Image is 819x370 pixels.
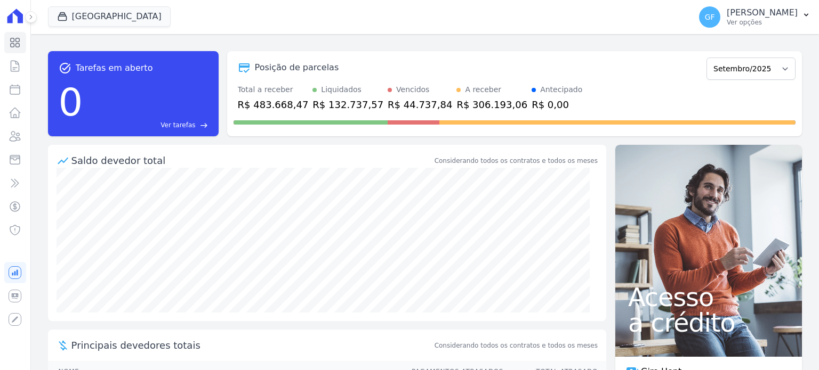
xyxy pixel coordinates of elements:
[48,6,171,27] button: [GEOGRAPHIC_DATA]
[312,97,383,112] div: R$ 132.737,57
[59,62,71,75] span: task_alt
[255,61,339,74] div: Posição de parcelas
[628,284,789,310] span: Acesso
[76,62,153,75] span: Tarefas em aberto
[238,84,309,95] div: Total a receber
[59,75,83,130] div: 0
[705,13,715,21] span: GF
[540,84,582,95] div: Antecipado
[71,338,432,352] span: Principais devedores totais
[396,84,429,95] div: Vencidos
[465,84,501,95] div: A receber
[160,120,195,130] span: Ver tarefas
[532,97,582,112] div: R$ 0,00
[727,18,798,27] p: Ver opções
[628,310,789,335] span: a crédito
[321,84,362,95] div: Liquidados
[727,7,798,18] p: [PERSON_NAME]
[71,153,432,168] div: Saldo devedor total
[200,121,208,129] span: east
[435,156,598,166] div: Considerando todos os contratos e todos os meses
[388,97,452,112] div: R$ 44.737,84
[435,341,598,350] span: Considerando todos os contratos e todos os meses
[690,2,819,32] button: GF [PERSON_NAME] Ver opções
[456,97,527,112] div: R$ 306.193,06
[238,97,309,112] div: R$ 483.668,47
[87,120,207,130] a: Ver tarefas east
